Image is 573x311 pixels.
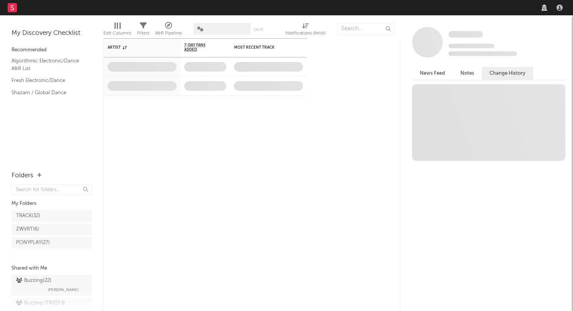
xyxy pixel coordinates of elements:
input: Search for folders... [11,184,92,195]
div: Shared with Me [11,264,92,273]
div: A&R Pipeline [155,19,182,41]
div: Edit Columns [103,19,131,41]
div: Notifications (Artist) [285,29,326,38]
div: My Folders [11,199,92,208]
button: Notes [453,67,482,80]
div: Edit Columns [103,29,131,38]
div: Folders [11,171,33,180]
a: PONYPLAY(27) [11,237,92,249]
div: Artist [108,45,165,50]
a: Buzzing(22)[PERSON_NAME] [11,275,92,296]
input: Search... [337,23,395,34]
button: Change History [482,67,533,80]
a: Shazam / Global Dance [11,88,84,97]
div: Recommended [11,46,92,55]
span: 7-Day Fans Added [184,43,215,52]
a: Algorithmic Electronic/Dance A&R List [11,57,84,72]
button: News Feed [412,67,453,80]
a: Some Artist [449,31,483,38]
span: [PERSON_NAME] [48,285,79,295]
div: TRACK ( 32 ) [16,211,40,221]
a: ZWVRT(6) [11,224,92,235]
div: ZWVRT ( 6 ) [16,225,39,234]
div: Most Recent Track [234,45,291,50]
div: Notifications (Artist) [285,19,326,41]
div: Filters [137,29,149,38]
a: TRACK(32) [11,210,92,222]
div: Filters [137,19,149,41]
span: Tracking Since: [DATE] [449,44,494,48]
div: PONYPLAY ( 27 ) [16,238,50,247]
a: Fresh Electronic/Dance [11,76,84,85]
div: My Discovery Checklist [11,29,92,38]
div: Buzzing ( 22 ) [16,276,51,285]
span: 0 fans last week [449,51,517,56]
button: Save [254,28,264,32]
div: A&R Pipeline [155,29,182,38]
